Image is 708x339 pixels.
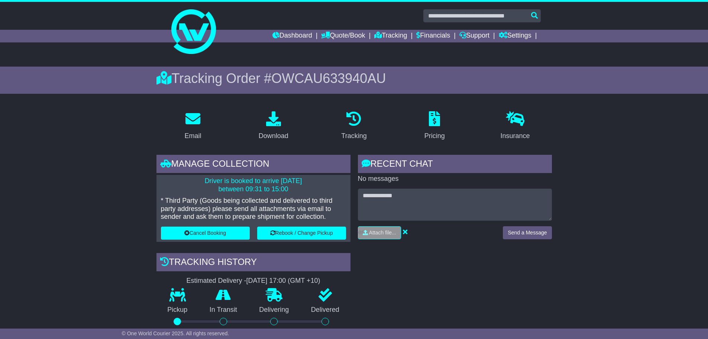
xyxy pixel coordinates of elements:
[300,306,350,314] p: Delivered
[358,175,552,183] p: No messages
[503,226,552,239] button: Send a Message
[416,30,450,42] a: Financials
[341,131,366,141] div: Tracking
[257,227,346,240] button: Rebook / Change Pickup
[496,109,535,144] a: Insurance
[499,30,531,42] a: Settings
[254,109,293,144] a: Download
[156,253,350,273] div: Tracking history
[156,277,350,285] div: Estimated Delivery -
[161,197,346,221] p: * Third Party (Goods being collected and delivered to third party addresses) please send all atta...
[248,306,300,314] p: Delivering
[374,30,407,42] a: Tracking
[420,109,450,144] a: Pricing
[459,30,489,42] a: Support
[259,131,288,141] div: Download
[122,330,229,336] span: © One World Courier 2025. All rights reserved.
[424,131,445,141] div: Pricing
[321,30,365,42] a: Quote/Book
[180,109,206,144] a: Email
[198,306,248,314] p: In Transit
[246,277,320,285] div: [DATE] 17:00 (GMT +10)
[156,70,552,86] div: Tracking Order #
[272,30,312,42] a: Dashboard
[161,177,346,193] p: Driver is booked to arrive [DATE] between 09:31 to 15:00
[358,155,552,175] div: RECENT CHAT
[271,71,386,86] span: OWCAU633940AU
[184,131,201,141] div: Email
[156,155,350,175] div: Manage collection
[156,306,199,314] p: Pickup
[336,109,371,144] a: Tracking
[161,227,250,240] button: Cancel Booking
[501,131,530,141] div: Insurance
